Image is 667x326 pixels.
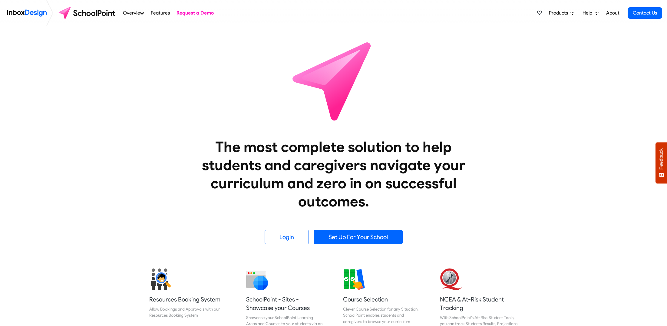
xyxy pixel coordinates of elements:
[149,306,227,318] div: Allow Bookings and Approvals with our Resources Booking System
[149,7,171,19] a: Features
[546,7,577,19] a: Products
[343,268,365,290] img: 2022_01_13_icon_course_selection.svg
[314,230,403,244] a: Set Up For Your School
[440,268,462,290] img: 2022_01_13_icon_nzqa.svg
[149,268,171,290] img: 2022_01_17_icon_student_search.svg
[56,6,120,20] img: schoolpoint logo
[343,295,421,304] h5: Course Selection
[121,7,146,19] a: Overview
[246,268,268,290] img: 2022_01_12_icon_website.svg
[265,230,309,244] a: Login
[580,7,601,19] a: Help
[628,7,662,19] a: Contact Us
[583,9,595,17] span: Help
[175,7,216,19] a: Request a Demo
[604,7,621,19] a: About
[655,142,667,183] button: Feedback - Show survey
[440,295,518,312] h5: NCEA & At-Risk Student Tracking
[279,26,388,135] img: icon_schoolpoint.svg
[659,148,664,170] span: Feedback
[190,138,477,210] heading: The most complete solution to help students and caregivers navigate your curriculum and zero in o...
[549,9,570,17] span: Products
[246,295,324,312] h5: SchoolPoint - Sites - Showcase your Courses
[149,295,227,304] h5: Resources Booking System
